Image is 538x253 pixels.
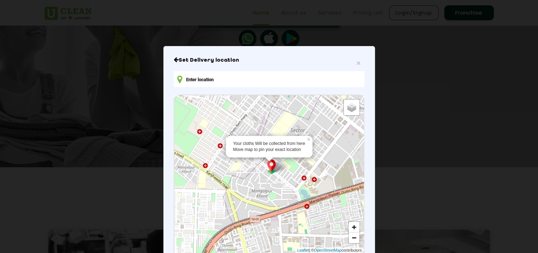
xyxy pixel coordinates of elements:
[174,71,364,87] input: Enter location
[356,59,360,67] button: Close
[233,141,306,153] div: Your cloths Will be collected from here Move map to pin your exact location
[306,136,313,141] a: ×
[349,232,359,243] a: Zoom out
[356,59,360,67] span: ×
[349,222,359,232] a: Zoom in
[344,100,359,115] a: Layers
[174,57,364,64] h6: Close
